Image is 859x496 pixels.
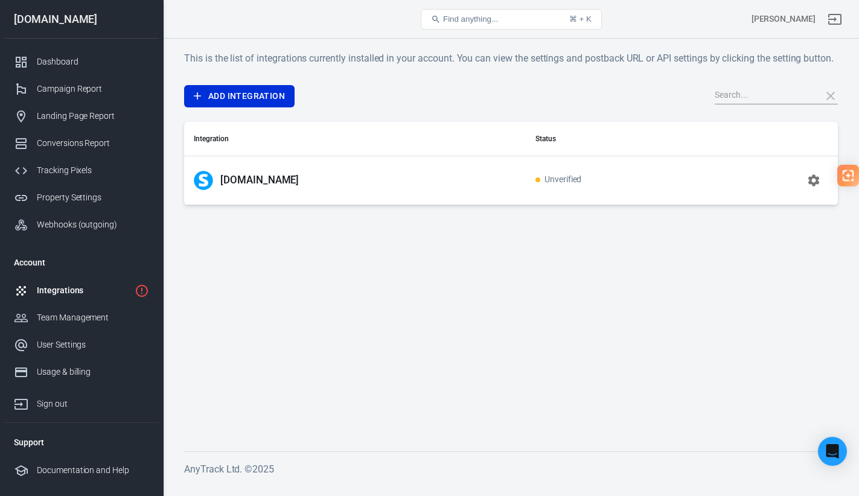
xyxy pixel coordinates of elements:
h6: AnyTrack Ltd. © 2025 [184,462,838,477]
a: Integrations [4,277,159,304]
div: [DOMAIN_NAME] [4,14,159,25]
a: Campaign Report [4,75,159,103]
img: Systeme.io [194,171,213,190]
div: Landing Page Report [37,110,149,122]
div: Dashboard [37,56,149,68]
th: Integration [184,122,526,156]
div: Documentation and Help [37,464,149,477]
a: Conversions Report [4,130,159,157]
a: Sign out [820,5,849,34]
a: Property Settings [4,184,159,211]
div: Sign out [37,398,149,410]
div: User Settings [37,339,149,351]
p: [DOMAIN_NAME] [220,174,299,186]
li: Support [4,428,159,457]
span: Unverified [535,175,582,185]
th: Status [526,122,706,156]
h6: This is the list of integrations currently installed in your account. You can view the settings a... [184,51,838,66]
div: Usage & billing [37,366,149,378]
a: Team Management [4,304,159,331]
div: ⌘ + K [569,14,592,24]
div: Team Management [37,311,149,324]
div: Conversions Report [37,137,149,150]
a: Usage & billing [4,358,159,386]
a: User Settings [4,331,159,358]
span: Find anything... [443,14,498,24]
svg: 1 networks not verified yet [135,284,149,298]
a: Add Integration [184,85,295,107]
input: Search... [715,88,811,104]
a: Tracking Pixels [4,157,159,184]
div: Account id: NG0iH9GQ [752,13,816,25]
div: Webhooks (outgoing) [37,218,149,231]
div: Integrations [37,284,130,297]
div: Property Settings [37,191,149,204]
div: Campaign Report [37,83,149,95]
a: Sign out [4,386,159,418]
button: Find anything...⌘ + K [421,9,602,30]
a: Landing Page Report [4,103,159,130]
div: Tracking Pixels [37,164,149,177]
div: Open Intercom Messenger [818,437,847,466]
li: Account [4,248,159,277]
a: Webhooks (outgoing) [4,211,159,238]
a: Dashboard [4,48,159,75]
